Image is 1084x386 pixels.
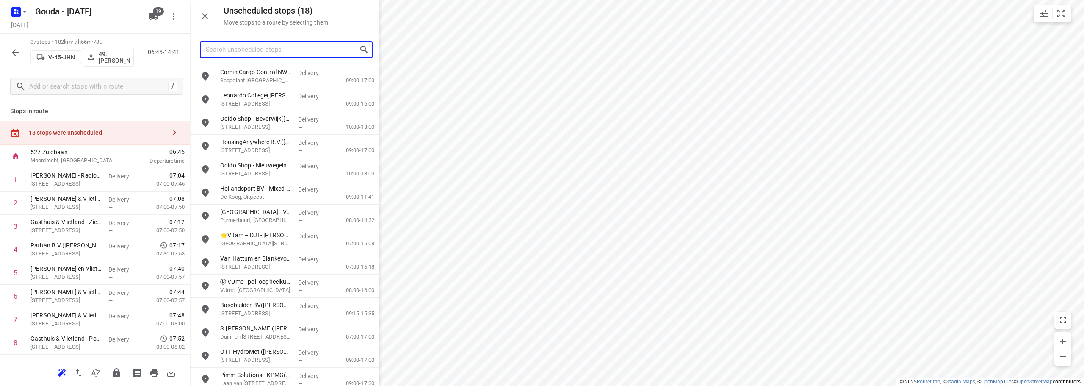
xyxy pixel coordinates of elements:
span: — [298,101,302,107]
span: Print route [146,368,163,376]
p: Moordrecht, [GEOGRAPHIC_DATA] [30,156,119,165]
p: V-45-JHN [48,54,75,61]
span: — [298,334,302,340]
div: 3 [14,222,17,230]
p: 08:00-16:00 [332,286,374,294]
p: Delivery [298,162,329,170]
p: 07:00-07:46 [143,180,185,188]
p: Camin Cargo Control NWE B.V. (Mohammed Lekfif) [220,68,291,76]
p: Stops in route [10,107,180,116]
p: Delivery [298,208,329,217]
p: Franciscus Gasthuis & Vlietland - locatie Gasthuis - medische microbiologie en infectiepreventie(... [30,194,102,203]
span: — [298,357,302,364]
p: [STREET_ADDRESS] [30,226,102,235]
p: Delivery [108,312,140,320]
p: 08:00-14:32 [332,216,374,225]
span: 07:48 [169,311,185,319]
p: ⭐Vitam – DJI - Herman Gorter Complex(Annemiek Wanders) [220,231,291,239]
p: Herman Gorterstraat 75, Utrecht [220,239,291,248]
span: — [298,124,302,131]
span: Reverse route [70,368,87,376]
p: 07:30-07:53 [143,250,185,258]
button: 49. [PERSON_NAME] [83,48,134,67]
button: V-45-JHN [30,50,81,64]
span: — [298,217,302,224]
div: 18 stops were unscheduled [29,129,166,136]
div: 6 [14,292,17,300]
p: Basebuilder BV(Joep van den Heuvel) [220,301,291,309]
p: 08:00-08:02 [143,343,185,351]
p: Delivery [298,92,329,100]
p: [STREET_ADDRESS] [30,343,102,351]
p: [STREET_ADDRESS] [30,203,102,211]
input: Add or search stops within route [29,80,168,93]
p: Franciscus Gasthuis & Vlietland - Intensive Care - Kleiweg(Djelisa Surenbroek) [30,288,102,296]
p: 07:00-17:00 [332,333,374,341]
span: 07:12 [169,218,185,226]
p: [STREET_ADDRESS] [30,296,102,305]
button: 19 [145,8,162,25]
span: Download route [163,368,180,376]
span: — [108,274,113,280]
p: 527 Zuidbaan [30,148,119,156]
div: 4 [14,246,17,254]
span: 19 [153,7,164,16]
p: Delivery [298,325,329,333]
p: 09:00-17:00 [332,146,374,155]
div: 2 [14,199,17,207]
p: Purmerbuurt, [GEOGRAPHIC_DATA] [220,216,291,225]
span: — [298,194,302,200]
span: 08:08 [169,358,185,366]
p: Franciscus Gasthuis en Vlietland - Locatie Gasthuis - SEH(André Niessen) [30,264,102,273]
p: 09:00-17:00 [332,76,374,85]
p: Delivery [298,69,329,77]
p: 37 stops • 182km • 7h56m [30,38,134,46]
span: — [298,171,302,177]
span: 07:08 [169,194,185,203]
p: 06:45-14:41 [148,48,183,57]
p: Gasthuis & Vlietland - Ziekenhuis Apotheek(Alexander de Vos) [30,218,102,226]
p: Delivery [298,278,329,287]
p: 07:00-07:57 [143,296,185,305]
span: — [108,344,113,350]
span: — [298,264,302,270]
span: — [108,321,113,327]
p: Delivery [108,265,140,274]
a: Routetitan [917,379,940,385]
span: Reoptimize route [53,368,70,376]
p: Breestraat 37A, Beverwijk [220,123,291,131]
a: OpenMapTiles [981,379,1014,385]
button: More [165,8,182,25]
p: Franciscus Gasthuis - Radiologie(Fleur Neerbos) [30,171,102,180]
span: 06:45 [129,147,185,156]
p: 07:00-08:00 [143,319,185,328]
p: Departure time [129,157,185,165]
p: VUmc, [GEOGRAPHIC_DATA] [220,286,291,294]
p: Pathan B.V.(Bea Akerboom) [30,241,102,250]
p: Seggelant-Zuid 10, Vierpolders [220,76,291,85]
p: Delivery [108,335,140,344]
svg: Early [159,334,168,343]
span: 07:40 [169,264,185,273]
p: Gasthuis & Vlietland - Poli Apotheek(Nathalie Butz ) [30,334,102,343]
p: 09:15-15:35 [332,309,374,318]
span: Sort by time window [87,368,104,376]
p: Delivery [298,115,329,124]
p: [STREET_ADDRESS] [30,180,102,188]
p: 09:00-16:00 [332,100,374,108]
span: — [298,147,302,154]
p: 07:00-15:08 [332,239,374,248]
p: Parijsboulevard 143b, Utrecht [220,309,291,318]
input: Search unscheduled stops [206,43,359,56]
p: Delivery [108,172,140,181]
p: Odido Shop - Nieuwegein(Hakan Topcu) [220,161,291,169]
div: 8 [14,339,17,347]
p: 09:00-17:00 [332,356,374,364]
p: 07:00-07:50 [143,226,185,235]
p: [STREET_ADDRESS] [30,319,102,328]
a: Stadia Maps [946,379,975,385]
span: 07:52 [169,334,185,343]
span: Print shipping labels [129,368,146,376]
p: Delivery [108,242,140,250]
p: 07:00-16:18 [332,263,374,271]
